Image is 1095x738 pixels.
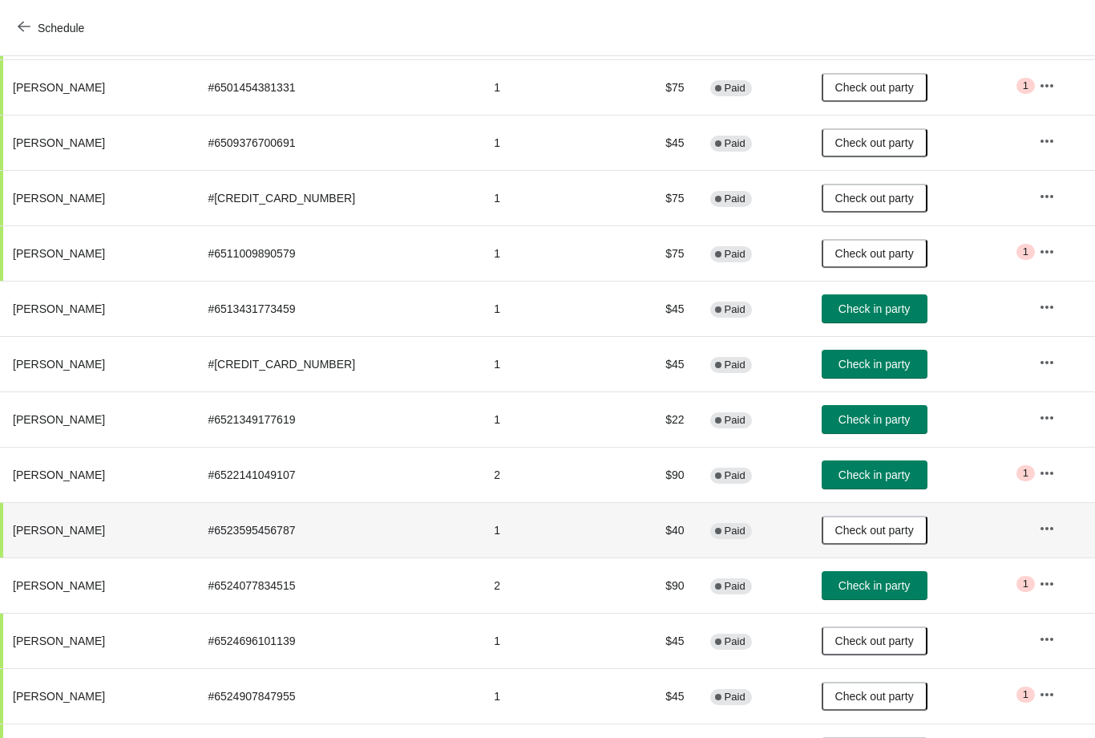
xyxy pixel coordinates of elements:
[195,281,481,336] td: # 6513431773459
[822,682,927,711] button: Check out party
[608,281,697,336] td: $45
[195,613,481,668] td: # 6524696101139
[481,170,608,225] td: 1
[835,690,914,703] span: Check out party
[13,468,105,481] span: [PERSON_NAME]
[195,668,481,724] td: # 6524907847955
[608,336,697,391] td: $45
[1023,245,1028,258] span: 1
[822,128,927,157] button: Check out party
[822,516,927,545] button: Check out party
[835,524,914,537] span: Check out party
[13,635,105,647] span: [PERSON_NAME]
[8,14,97,43] button: Schedule
[481,558,608,613] td: 2
[195,225,481,281] td: # 6511009890579
[195,391,481,447] td: # 6521349177619
[1023,79,1028,92] span: 1
[481,447,608,502] td: 2
[13,524,105,537] span: [PERSON_NAME]
[195,336,481,391] td: # [CREDIT_CARD_NUMBER]
[481,391,608,447] td: 1
[822,294,927,323] button: Check in party
[481,281,608,336] td: 1
[1023,688,1028,701] span: 1
[13,81,105,94] span: [PERSON_NAME]
[835,81,914,94] span: Check out party
[725,580,745,593] span: Paid
[725,193,745,205] span: Paid
[481,225,608,281] td: 1
[195,502,481,558] td: # 6523595456787
[822,460,927,489] button: Check in party
[838,413,910,426] span: Check in party
[838,579,910,592] span: Check in party
[481,668,608,724] td: 1
[725,359,745,371] span: Paid
[725,469,745,482] span: Paid
[725,691,745,704] span: Paid
[822,350,927,379] button: Check in party
[835,247,914,260] span: Check out party
[481,59,608,115] td: 1
[822,571,927,600] button: Check in party
[725,82,745,95] span: Paid
[608,613,697,668] td: $45
[835,635,914,647] span: Check out party
[13,247,105,260] span: [PERSON_NAME]
[481,502,608,558] td: 1
[822,626,927,655] button: Check out party
[608,502,697,558] td: $40
[822,239,927,268] button: Check out party
[835,136,914,149] span: Check out party
[38,22,84,34] span: Schedule
[608,558,697,613] td: $90
[13,136,105,149] span: [PERSON_NAME]
[13,192,105,205] span: [PERSON_NAME]
[838,302,910,315] span: Check in party
[835,192,914,205] span: Check out party
[725,635,745,648] span: Paid
[838,468,910,481] span: Check in party
[195,447,481,502] td: # 6522141049107
[725,525,745,537] span: Paid
[608,391,697,447] td: $22
[195,59,481,115] td: # 6501454381331
[195,115,481,170] td: # 6509376700691
[13,358,105,371] span: [PERSON_NAME]
[13,579,105,592] span: [PERSON_NAME]
[13,302,105,315] span: [PERSON_NAME]
[725,137,745,150] span: Paid
[481,336,608,391] td: 1
[195,170,481,225] td: # [CREDIT_CARD_NUMBER]
[481,613,608,668] td: 1
[1023,578,1028,590] span: 1
[13,413,105,426] span: [PERSON_NAME]
[608,115,697,170] td: $45
[608,170,697,225] td: $75
[725,303,745,316] span: Paid
[608,447,697,502] td: $90
[822,405,927,434] button: Check in party
[195,558,481,613] td: # 6524077834515
[13,690,105,703] span: [PERSON_NAME]
[1023,467,1028,480] span: 1
[608,59,697,115] td: $75
[608,668,697,724] td: $45
[838,358,910,371] span: Check in party
[822,184,927,213] button: Check out party
[725,414,745,427] span: Paid
[608,225,697,281] td: $75
[725,248,745,261] span: Paid
[481,115,608,170] td: 1
[822,73,927,102] button: Check out party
